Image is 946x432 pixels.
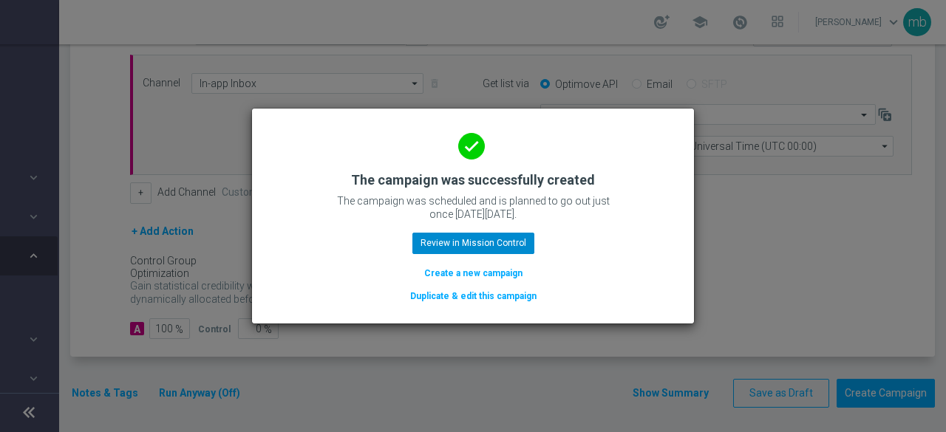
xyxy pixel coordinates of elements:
[351,171,595,189] h2: The campaign was successfully created
[409,288,538,304] button: Duplicate & edit this campaign
[458,133,485,160] i: done
[325,194,621,221] p: The campaign was scheduled and is planned to go out just once [DATE][DATE].
[423,265,524,281] button: Create a new campaign
[412,233,534,253] button: Review in Mission Control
